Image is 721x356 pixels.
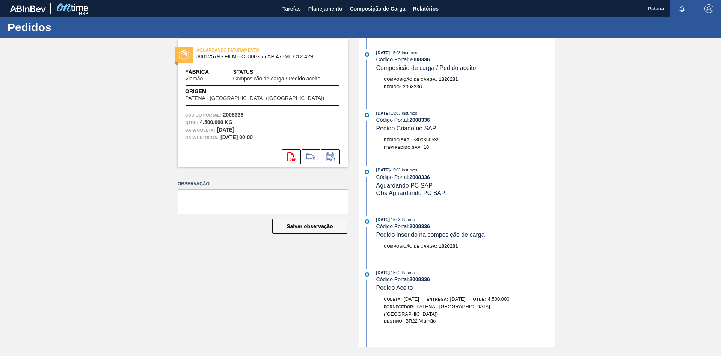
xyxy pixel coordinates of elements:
[384,77,437,82] span: Composição de Carga :
[384,319,404,323] span: Destino:
[233,76,320,82] span: Composicão de carga / Pedido aceito
[409,174,430,180] strong: 2008336
[400,111,417,115] span: : Insumos
[376,232,485,238] span: Pedido inserido na composição de carga
[376,223,555,229] div: Código Portal:
[384,297,402,301] span: Coleta:
[185,111,221,119] span: Código Portal:
[272,219,347,234] button: Salvar observação
[282,4,301,13] span: Tarefas
[390,271,400,275] span: - 15:02
[376,217,390,222] span: [DATE]
[376,270,390,275] span: [DATE]
[413,4,439,13] span: Relatórios
[439,243,458,249] span: 1820281
[196,46,302,54] span: AGUARDANDO FATURAMENTO
[409,117,430,123] strong: 2008336
[409,276,430,282] strong: 2008336
[308,4,342,13] span: Planejamento
[185,95,324,101] span: PATENA - [GEOGRAPHIC_DATA] ([GEOGRAPHIC_DATA])
[376,50,390,55] span: [DATE]
[376,65,476,71] span: Composicão de carga / Pedido aceito
[185,134,219,141] span: Data entrega:
[376,111,390,115] span: [DATE]
[179,50,189,60] img: status
[376,182,433,189] span: Aguardando PC SAP
[390,218,400,222] span: - 15:03
[384,85,401,89] span: Pedido :
[365,52,369,57] img: atual
[670,3,694,14] button: Notificações
[196,54,333,59] span: 30012579 - FILME C. 800X65 AP 473ML C12 429
[439,76,458,82] span: 1820281
[376,117,555,123] div: Código Portal:
[8,23,141,32] h1: Pedidos
[185,88,341,95] span: Origem
[223,112,244,118] strong: 2008336
[185,126,215,134] span: Data coleta:
[178,179,348,189] label: Observação
[217,127,234,133] strong: [DATE]
[384,304,490,317] span: PATENA - [GEOGRAPHIC_DATA] ([GEOGRAPHIC_DATA])
[390,168,400,172] span: - 15:03
[450,296,465,302] span: [DATE]
[321,149,340,164] div: Informar alteração no pedido
[413,137,440,142] span: 5800350539
[424,144,429,150] span: 10
[10,5,46,12] img: TNhmsLtSVTkK8tSr43FrP2fwEKptu5GPRR3wAAAABJRU5ErkJggg==
[384,145,422,150] span: Item pedido SAP:
[404,296,419,302] span: [DATE]
[282,149,301,164] div: Abrir arquivo PDF
[403,84,422,89] span: 2008336
[400,50,417,55] span: : Insumos
[384,304,415,309] span: Fornecedor:
[220,134,253,140] strong: [DATE] 00:00
[185,68,226,76] span: Fábrica
[376,168,390,172] span: [DATE]
[390,51,400,55] span: - 15:03
[200,119,232,125] strong: 4.500,000 KG
[488,296,510,302] span: 4.500,000
[185,119,198,126] span: Qtde :
[376,56,555,62] div: Código Portal:
[406,318,436,324] span: BR22-Viamão
[365,170,369,174] img: atual
[384,244,437,248] span: Composição de Carga :
[400,168,417,172] span: : Insumos
[409,223,430,229] strong: 2008336
[233,68,341,76] span: Status
[409,56,430,62] strong: 2008336
[400,270,415,275] span: : Patena
[376,174,555,180] div: Código Portal:
[400,217,415,222] span: : Patena
[365,113,369,117] img: atual
[185,76,203,82] span: Viamão
[376,125,436,132] span: Pedido Criado no SAP
[365,272,369,277] img: atual
[302,149,320,164] div: Ir para Composição de Carga
[473,297,486,301] span: Qtde:
[350,4,406,13] span: Composição de Carga
[365,219,369,224] img: atual
[376,190,445,196] span: Obs: Aguardando PC SAP
[376,276,555,282] div: Código Portal:
[384,138,411,142] span: Pedido SAP:
[376,285,413,291] span: Pedido Aceito
[427,297,448,301] span: Entrega:
[704,4,713,13] img: Logout
[390,111,400,115] span: - 15:03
